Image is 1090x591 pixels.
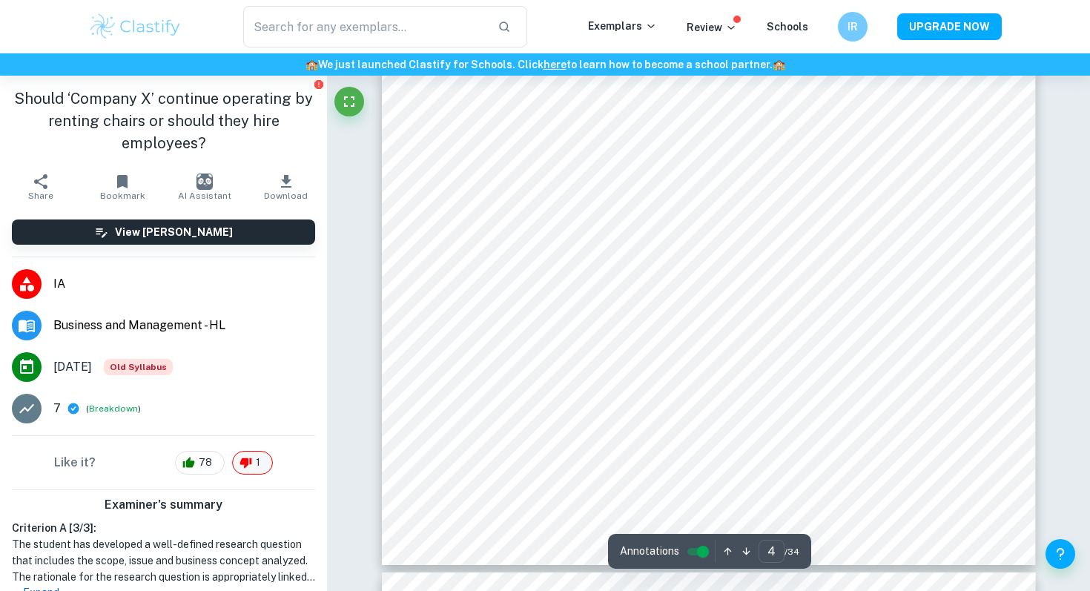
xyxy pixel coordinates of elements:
[767,21,808,33] a: Schools
[6,496,321,514] h6: Examiner's summary
[620,544,679,559] span: Annotations
[53,275,315,293] span: IA
[845,19,862,35] h6: IR
[248,455,268,470] span: 1
[243,6,486,47] input: Search for any exemplars...
[687,19,737,36] p: Review
[1046,539,1075,569] button: Help and Feedback
[191,455,220,470] span: 78
[178,191,231,201] span: AI Assistant
[12,536,315,585] h1: The student has developed a well-defined research question that includes the scope, issue and bus...
[785,545,799,558] span: / 34
[334,87,364,116] button: Fullscreen
[3,56,1087,73] h6: We just launched Clastify for Schools. Click to learn how to become a school partner.
[28,191,53,201] span: Share
[897,13,1002,40] button: UPGRADE NOW
[89,402,138,415] button: Breakdown
[53,317,315,334] span: Business and Management - HL
[264,191,308,201] span: Download
[104,359,173,375] span: Old Syllabus
[88,12,182,42] img: Clastify logo
[53,358,92,376] span: [DATE]
[104,359,173,375] div: Starting from the May 2024 session, the Business IA requirements have changed. It's OK to refer t...
[100,191,145,201] span: Bookmark
[313,79,324,90] button: Report issue
[12,520,315,536] h6: Criterion A [ 3 / 3 ]:
[588,18,657,34] p: Exemplars
[82,166,163,208] button: Bookmark
[115,224,233,240] h6: View [PERSON_NAME]
[838,12,868,42] button: IR
[53,400,61,417] p: 7
[305,59,318,70] span: 🏫
[175,451,225,475] div: 78
[773,59,785,70] span: 🏫
[196,174,213,190] img: AI Assistant
[86,402,141,416] span: ( )
[232,451,273,475] div: 1
[544,59,567,70] a: here
[54,454,96,472] h6: Like it?
[12,219,315,245] button: View [PERSON_NAME]
[164,166,245,208] button: AI Assistant
[245,166,327,208] button: Download
[12,88,315,154] h1: Should ‘Company X’ continue operating by renting chairs or should they hire employees?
